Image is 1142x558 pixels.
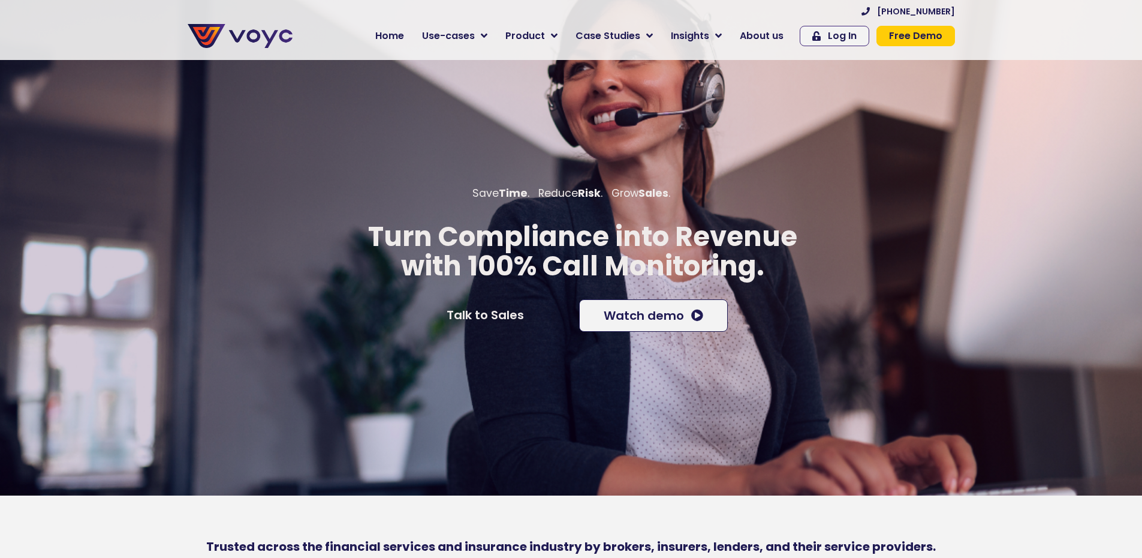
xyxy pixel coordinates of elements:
span: Log In [828,31,857,41]
span: Watch demo [604,310,684,322]
a: About us [731,24,793,48]
a: [PHONE_NUMBER] [861,7,955,16]
a: Log In [800,26,869,46]
a: Product [496,24,567,48]
a: Home [366,24,413,48]
span: Talk to Sales [447,309,524,321]
b: Time [499,186,528,200]
span: Case Studies [575,29,640,43]
a: Free Demo [876,26,955,46]
b: Trusted across the financial services and insurance industry by brokers, insurers, lenders, and t... [206,538,936,555]
span: About us [740,29,784,43]
img: voyc-full-logo [188,24,293,48]
a: Insights [662,24,731,48]
span: Home [375,29,404,43]
span: Use-cases [422,29,475,43]
span: Free Demo [889,31,942,41]
span: Insights [671,29,709,43]
b: Sales [638,186,668,200]
span: Product [505,29,545,43]
a: Case Studies [567,24,662,48]
a: Talk to Sales [423,299,548,331]
a: Use-cases [413,24,496,48]
b: Risk [578,186,601,200]
a: Watch demo [579,299,728,332]
span: [PHONE_NUMBER] [877,7,955,16]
